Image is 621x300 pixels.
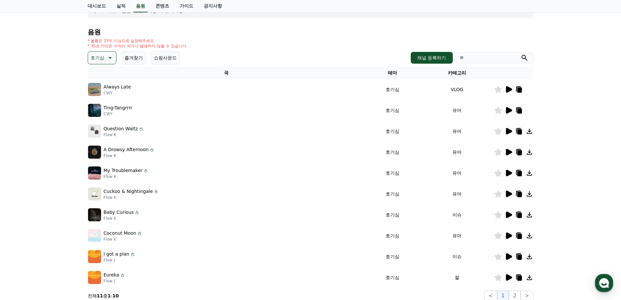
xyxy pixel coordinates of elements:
[104,84,131,90] p: Always Late
[88,292,119,299] p: 전체 중 -
[104,230,136,237] p: Coconut Moon
[104,195,159,200] p: Flow K
[97,293,103,298] strong: 11
[88,146,101,159] img: music
[365,225,421,246] td: 호기심
[421,100,494,121] td: 유머
[108,293,111,298] strong: 1
[88,104,101,117] img: music
[88,83,101,96] img: music
[88,51,116,64] button: 호기심
[88,208,101,221] img: music
[84,207,125,223] a: 설정
[104,174,149,179] p: Flow K
[104,146,149,153] p: A Drowsy Afternoon
[43,207,84,223] a: 대화
[365,79,421,100] td: 호기심
[88,43,188,49] p: * 35초 미만은 수익이 적거나 발생하지 않을 수 있습니다.
[104,251,129,258] p: I got a plan
[104,153,155,158] p: Flow K
[88,125,101,138] img: music
[88,28,534,36] h4: 음원
[421,142,494,163] td: 유머
[104,167,143,174] p: My Troublemaker
[411,52,452,64] button: 채널 등록하기
[101,217,109,222] span: 설정
[421,121,494,142] td: 유머
[104,272,119,278] p: Eureka
[60,217,67,222] span: 대화
[88,250,101,263] img: music
[88,229,101,242] img: music
[421,246,494,267] td: 이슈
[88,38,188,43] p: * 볼륨은 15% 이상으로 설정해주세요.
[91,53,104,62] p: 호기심
[88,271,101,284] img: music
[104,132,144,137] p: Flow K
[104,209,134,216] p: Baby Curious
[365,246,421,267] td: 호기심
[421,204,494,225] td: 이슈
[88,67,365,79] th: 곡
[104,125,138,132] p: Question Waltz
[2,207,43,223] a: 홈
[104,111,132,117] p: CWY
[104,258,135,263] p: Flow J
[421,79,494,100] td: VLOG
[365,204,421,225] td: 호기심
[21,217,24,222] span: 홈
[112,293,119,298] strong: 10
[421,67,494,79] th: 카테고리
[365,142,421,163] td: 호기심
[421,267,494,288] td: 썰
[421,183,494,204] td: 유머
[365,121,421,142] td: 호기심
[104,216,140,221] p: Flow K
[421,225,494,246] td: 유머
[365,267,421,288] td: 호기심
[365,100,421,121] td: 호기심
[365,183,421,204] td: 호기심
[104,278,125,284] p: Flow J
[104,188,153,195] p: Cuckoo & Nightingale
[151,51,180,64] button: 쇼핑사운드
[104,90,131,96] p: CWY
[365,67,421,79] th: 테마
[365,163,421,183] td: 호기심
[104,104,132,111] p: Ting-Tangrrrr
[104,237,142,242] p: Flow K
[88,166,101,180] img: music
[122,51,146,64] button: 즐겨찾기
[421,163,494,183] td: 유머
[88,187,101,200] img: music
